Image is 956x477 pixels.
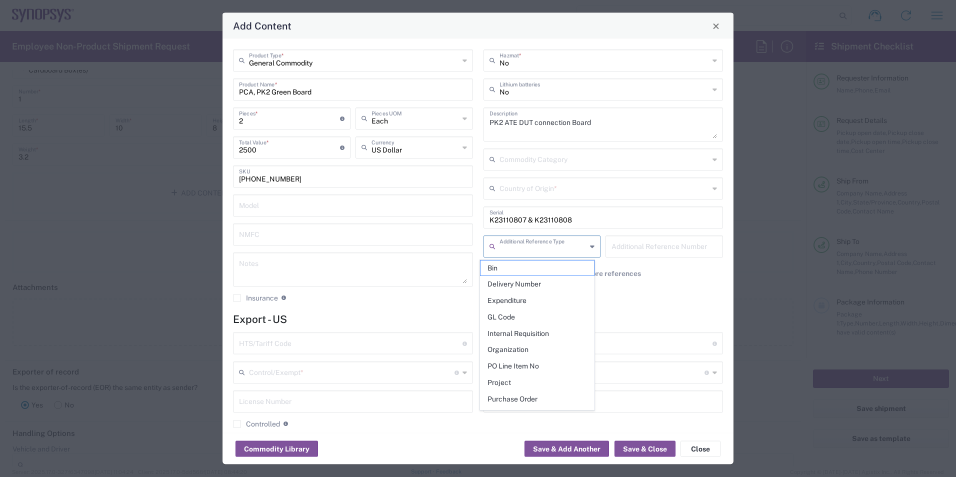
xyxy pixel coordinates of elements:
h4: Add Content [233,18,291,33]
span: Purchase Order [480,391,594,407]
span: Show more references [565,269,641,278]
span: PO Line Item No [480,358,594,374]
span: Delivery Number [480,276,594,292]
label: Insurance [233,294,278,302]
span: GL Code [480,309,594,325]
span: Organization [480,342,594,357]
span: Internal Requisition [480,326,594,341]
button: Commodity Library [235,441,318,457]
button: Save & Add Another [524,441,609,457]
span: Expenditure [480,293,594,308]
span: Release Number [480,408,594,423]
button: Close [709,19,723,33]
span: Bin [480,260,594,276]
button: Save & Close [614,441,675,457]
h4: Export - US [233,313,723,325]
button: Close [680,441,720,457]
label: Controlled [233,420,280,428]
span: Project [480,375,594,390]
